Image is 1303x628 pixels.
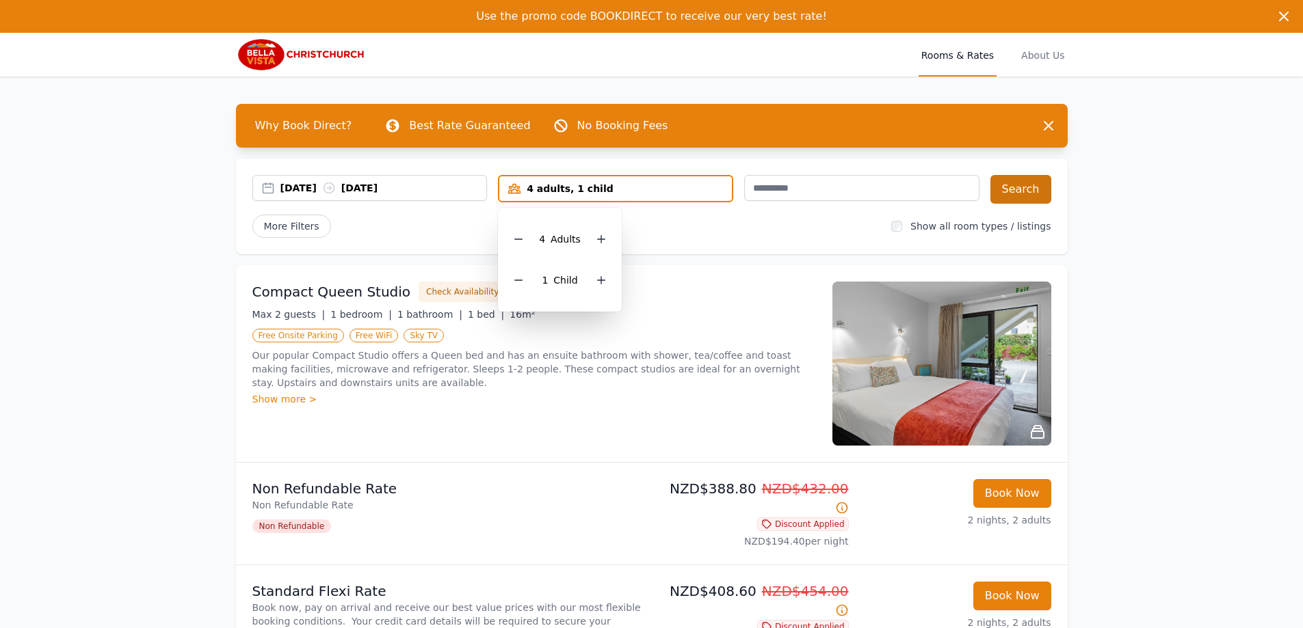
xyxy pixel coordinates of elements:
[657,582,849,620] p: NZD$408.60
[551,234,581,245] span: Adult s
[919,33,997,77] a: Rooms & Rates
[973,479,1051,508] button: Book Now
[762,480,849,497] span: NZD$432.00
[330,309,392,320] span: 1 bedroom |
[476,10,827,23] span: Use the promo code BOOKDIRECT to receive our very best rate!
[404,329,444,342] span: Sky TV
[910,221,1051,232] label: Show all room types / listings
[539,234,545,245] span: 4
[419,282,506,302] button: Check Availability
[244,112,363,139] span: Why Book Direct?
[1018,33,1067,77] a: About Us
[468,309,504,320] span: 1 bed |
[252,519,332,533] span: Non Refundable
[762,583,849,599] span: NZD$454.00
[280,181,487,195] div: [DATE] [DATE]
[860,513,1051,527] p: 2 nights, 2 adults
[252,479,646,498] p: Non Refundable Rate
[350,329,399,342] span: Free WiFi
[252,582,646,601] p: Standard Flexi Rate
[409,118,530,134] p: Best Rate Guaranteed
[252,349,816,390] p: Our popular Compact Studio offers a Queen bed and has an ensuite bathroom with shower, tea/coffee...
[973,582,1051,610] button: Book Now
[990,175,1051,204] button: Search
[553,275,577,286] span: Child
[252,282,411,301] h3: Compact Queen Studio
[252,392,816,406] div: Show more >
[657,479,849,517] p: NZD$388.80
[757,517,849,531] span: Discount Applied
[510,309,535,320] span: 16m²
[397,309,462,320] span: 1 bathroom |
[577,118,668,134] p: No Booking Fees
[657,534,849,548] p: NZD$194.40 per night
[542,275,548,286] span: 1
[252,215,331,238] span: More Filters
[499,182,732,195] div: 4 adults, 1 child
[252,498,646,512] p: Non Refundable Rate
[252,309,326,320] span: Max 2 guests |
[252,329,344,342] span: Free Onsite Parking
[236,38,368,71] img: Bella Vista Christchurch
